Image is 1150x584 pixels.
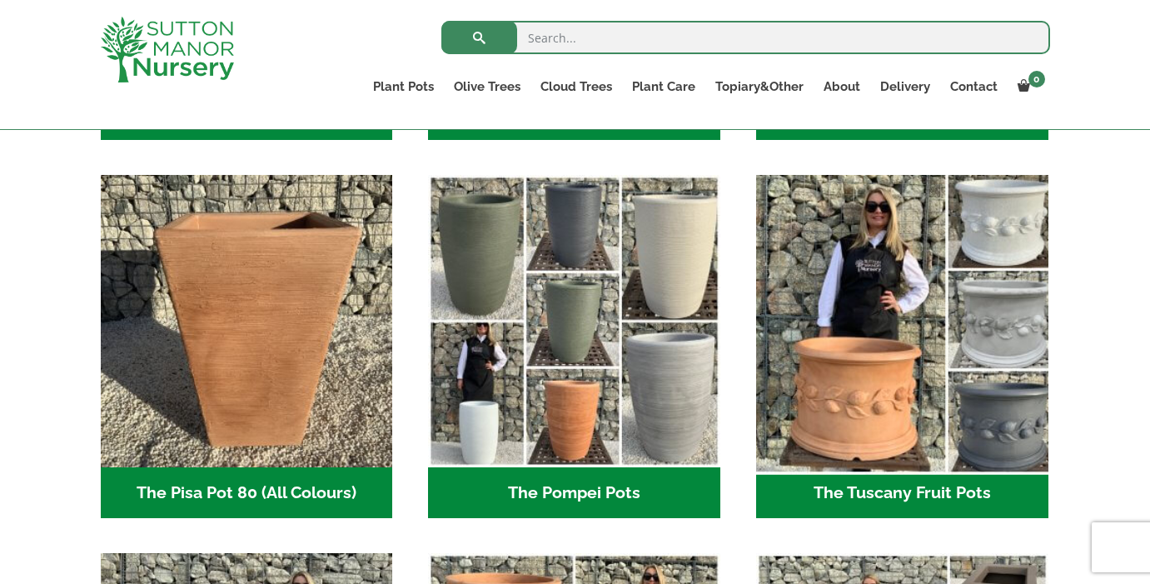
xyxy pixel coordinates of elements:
[441,21,1050,54] input: Search...
[1028,71,1045,87] span: 0
[1008,75,1050,98] a: 0
[428,175,720,467] img: The Pompei Pots
[428,467,720,519] h2: The Pompei Pots
[756,467,1048,519] h2: The Tuscany Fruit Pots
[428,175,720,518] a: Visit product category The Pompei Pots
[363,75,444,98] a: Plant Pots
[101,175,393,518] a: Visit product category The Pisa Pot 80 (All Colours)
[870,75,940,98] a: Delivery
[940,75,1008,98] a: Contact
[101,175,393,467] img: The Pisa Pot 80 (All Colours)
[705,75,814,98] a: Topiary&Other
[756,175,1048,518] a: Visit product category The Tuscany Fruit Pots
[101,17,234,82] img: logo
[622,75,705,98] a: Plant Care
[749,168,1055,475] img: The Tuscany Fruit Pots
[814,75,870,98] a: About
[530,75,622,98] a: Cloud Trees
[444,75,530,98] a: Olive Trees
[101,467,393,519] h2: The Pisa Pot 80 (All Colours)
